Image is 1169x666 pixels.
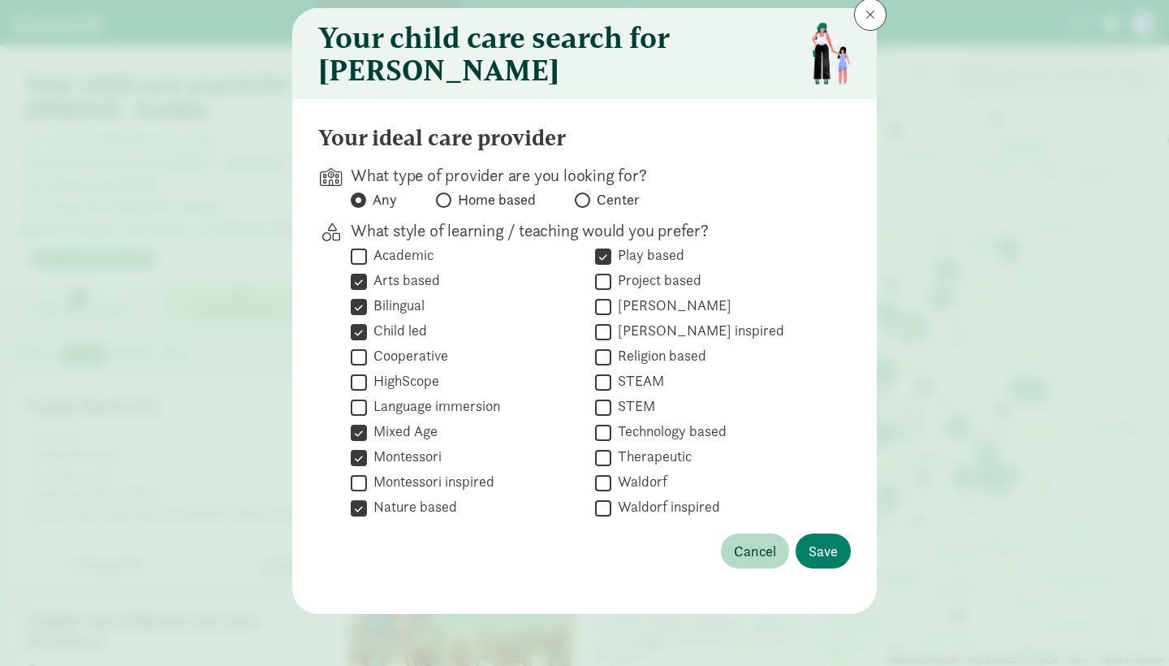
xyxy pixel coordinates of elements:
[351,164,825,187] p: What type of provider are you looking for?
[367,296,425,315] label: Bilingual
[367,396,500,416] label: Language immersion
[367,321,427,340] label: Child led
[611,270,701,290] label: Project based
[367,447,442,466] label: Montessori
[351,219,825,242] p: What style of learning / teaching would you prefer?
[611,371,664,391] label: STEAM
[611,245,684,265] label: Play based
[611,396,655,416] label: STEM
[367,346,448,365] label: Cooperative
[367,422,438,441] label: Mixed Age
[611,497,720,517] label: Waldorf inspired
[611,447,692,466] label: Therapeutic
[597,190,640,210] span: Center
[611,321,784,340] label: [PERSON_NAME] inspired
[373,190,397,210] span: Any
[734,540,776,562] span: Cancel
[458,190,536,210] span: Home based
[611,346,706,365] label: Religion based
[721,534,789,569] button: Cancel
[367,270,440,290] label: Arts based
[611,296,731,315] label: [PERSON_NAME]
[611,472,667,491] label: Waldorf
[367,472,494,491] label: Montessori inspired
[318,125,566,151] h4: Your ideal care provider
[796,534,851,569] button: Save
[367,497,457,517] label: Nature based
[809,540,838,562] span: Save
[318,21,799,86] h3: Your child care search for [PERSON_NAME]
[367,371,439,391] label: HighScope
[611,422,727,441] label: Technology based
[367,245,434,265] label: Academic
